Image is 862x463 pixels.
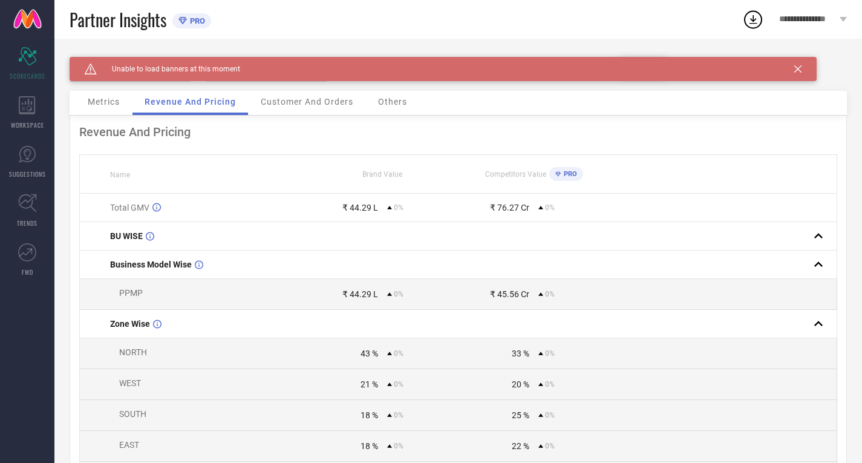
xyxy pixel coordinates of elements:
[110,231,143,241] span: BU WISE
[361,349,378,358] div: 43 %
[187,16,205,25] span: PRO
[70,7,166,32] span: Partner Insights
[97,65,240,73] span: Unable to load banners at this moment
[561,170,577,178] span: PRO
[361,379,378,389] div: 21 %
[110,260,192,269] span: Business Model Wise
[88,97,120,107] span: Metrics
[342,289,378,299] div: ₹ 44.29 L
[378,97,407,107] span: Others
[10,71,45,80] span: SCORECARDS
[490,289,529,299] div: ₹ 45.56 Cr
[79,125,837,139] div: Revenue And Pricing
[512,441,529,451] div: 22 %
[70,57,191,65] div: Brand
[261,97,353,107] span: Customer And Orders
[394,380,403,389] span: 0%
[145,97,236,107] span: Revenue And Pricing
[119,347,147,357] span: NORTH
[394,290,403,298] span: 0%
[362,170,402,179] span: Brand Value
[119,409,146,419] span: SOUTH
[545,411,555,419] span: 0%
[110,203,149,212] span: Total GMV
[110,319,150,329] span: Zone Wise
[119,440,139,450] span: EAST
[361,441,378,451] div: 18 %
[545,380,555,389] span: 0%
[394,411,403,419] span: 0%
[545,203,555,212] span: 0%
[490,203,529,212] div: ₹ 76.27 Cr
[545,442,555,450] span: 0%
[119,288,143,298] span: PPMP
[9,169,46,179] span: SUGGESTIONS
[394,442,403,450] span: 0%
[119,378,141,388] span: WEST
[394,349,403,358] span: 0%
[342,203,378,212] div: ₹ 44.29 L
[17,218,38,228] span: TRENDS
[512,349,529,358] div: 33 %
[361,410,378,420] div: 18 %
[545,349,555,358] span: 0%
[512,379,529,389] div: 20 %
[110,171,130,179] span: Name
[512,410,529,420] div: 25 %
[485,170,546,179] span: Competitors Value
[394,203,403,212] span: 0%
[742,8,764,30] div: Open download list
[545,290,555,298] span: 0%
[22,268,33,277] span: FWD
[11,120,44,130] span: WORKSPACE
